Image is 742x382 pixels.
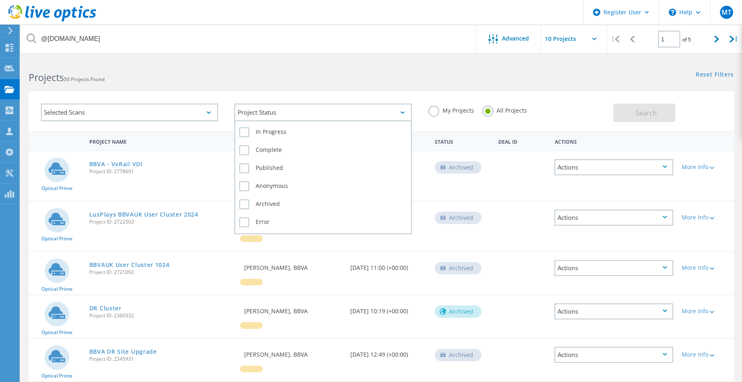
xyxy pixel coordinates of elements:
div: Project Name [85,133,241,149]
div: [PERSON_NAME], BBVA [240,252,346,279]
span: Project ID: 2721092 [89,270,236,275]
label: In Progress [239,127,406,137]
div: More Info [681,265,730,271]
span: MT [721,9,731,16]
a: DR Cluster [89,305,122,311]
span: Optical Prime [41,236,73,241]
div: Deal Id [494,133,551,149]
div: [DATE] 10:19 (+00:00) [346,295,431,322]
a: BBVA - VxRail VDI [89,161,143,167]
div: Archived [435,212,481,224]
input: Search projects by name, owner, ID, company, etc [20,25,476,53]
a: LusPlays BBVAUK User Cluster 2024 [89,212,198,217]
div: More Info [681,308,730,314]
div: [PERSON_NAME], BBVA [240,295,346,322]
span: Optical Prime [41,186,73,191]
div: Actions [554,210,673,226]
div: Actions [554,159,673,175]
label: Published [239,163,406,173]
div: More Info [681,164,730,170]
span: Project ID: 2360332 [89,313,236,318]
label: Archived [239,199,406,209]
span: of 5 [682,36,691,43]
div: Actions [554,303,673,319]
div: Archived [435,161,481,174]
span: Advanced [502,36,529,41]
a: BBVAUK User Cluster 1024 [89,262,170,268]
div: Project Status [234,104,411,121]
div: Actions [554,347,673,363]
a: Reset Filters [696,72,734,79]
label: Error [239,217,406,227]
label: Anonymous [239,181,406,191]
div: Archived [435,349,481,361]
button: Search [613,104,675,122]
label: Complete [239,145,406,155]
div: [PERSON_NAME], BBVA [240,339,346,366]
span: Project ID: 2722502 [89,219,236,224]
div: [DATE] 11:00 (+00:00) [346,252,431,279]
span: Optical Prime [41,373,73,378]
svg: \n [669,9,676,16]
span: Search [635,108,657,118]
label: All Projects [482,106,527,113]
div: Archived [435,305,481,318]
div: Actions [554,260,673,276]
span: Project ID: 2345931 [89,357,236,362]
span: Optical Prime [41,330,73,335]
div: More Info [681,215,730,220]
div: | [725,25,742,54]
span: Project ID: 2778691 [89,169,236,174]
label: My Projects [428,106,474,113]
div: Actions [550,133,677,149]
div: More Info [681,352,730,357]
a: BBVA DR Site Upgrade [89,349,157,355]
div: Selected Scans [41,104,218,121]
div: | [607,25,624,54]
div: Status [431,133,494,149]
span: 50 Projects Found [64,76,104,83]
a: Live Optics Dashboard [8,17,96,23]
b: Projects [29,71,64,84]
span: Optical Prime [41,287,73,292]
div: [DATE] 12:49 (+00:00) [346,339,431,366]
div: Archived [435,262,481,274]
